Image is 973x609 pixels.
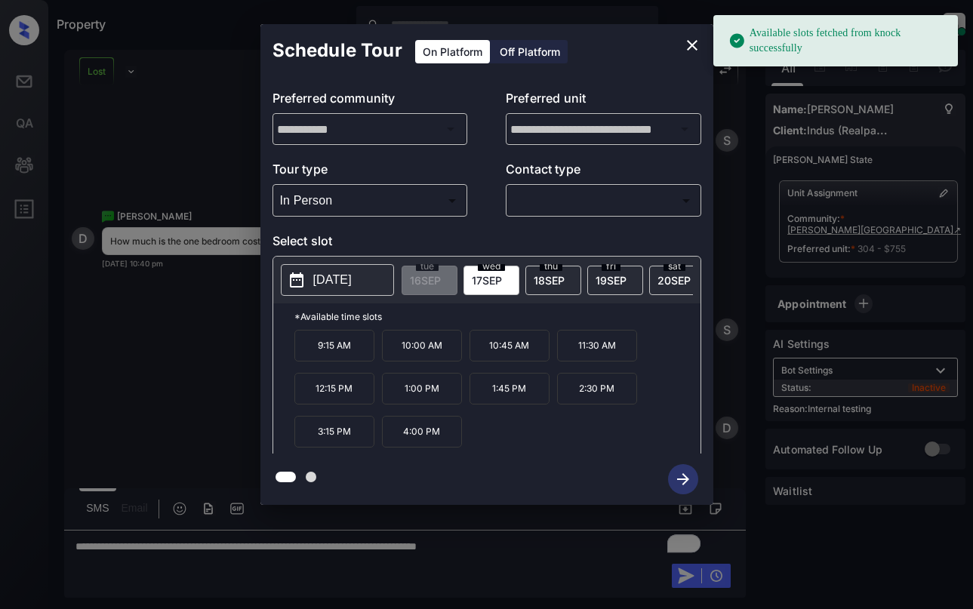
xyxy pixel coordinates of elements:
[273,160,468,184] p: Tour type
[382,373,462,404] p: 1:00 PM
[478,262,505,271] span: wed
[260,24,414,77] h2: Schedule Tour
[728,20,946,62] div: Available slots fetched from knock successfully
[273,89,468,113] p: Preferred community
[677,30,707,60] button: close
[294,303,700,330] p: *Available time slots
[415,40,490,63] div: On Platform
[281,264,394,296] button: [DATE]
[534,274,565,287] span: 18 SEP
[596,274,627,287] span: 19 SEP
[659,460,707,499] button: btn-next
[602,262,620,271] span: fri
[470,330,550,361] p: 10:45 AM
[540,262,562,271] span: thu
[294,373,374,404] p: 12:15 PM
[313,271,352,289] p: [DATE]
[492,40,568,63] div: Off Platform
[294,416,374,448] p: 3:15 PM
[557,373,637,404] p: 2:30 PM
[649,266,705,295] div: date-select
[470,373,550,404] p: 1:45 PM
[587,266,643,295] div: date-select
[472,274,502,287] span: 17 SEP
[276,188,464,213] div: In Person
[506,160,701,184] p: Contact type
[382,416,462,448] p: 4:00 PM
[273,232,701,256] p: Select slot
[525,266,581,295] div: date-select
[664,262,685,271] span: sat
[506,89,701,113] p: Preferred unit
[382,330,462,361] p: 10:00 AM
[463,266,519,295] div: date-select
[557,330,637,361] p: 11:30 AM
[294,330,374,361] p: 9:15 AM
[657,274,691,287] span: 20 SEP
